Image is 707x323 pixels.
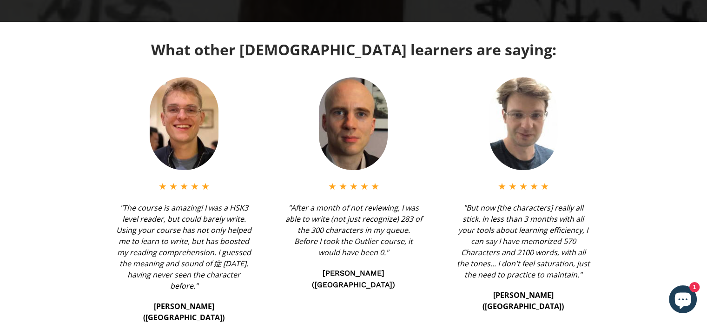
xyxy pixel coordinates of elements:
strong: [PERSON_NAME] ([GEOGRAPHIC_DATA]) [312,269,395,289]
strong: [PERSON_NAME] ([GEOGRAPHIC_DATA]) [482,290,564,311]
span: ★ ★ ★ ★ ★ [328,180,379,192]
span: "The course is amazing! I was a HSK3 level reader, but could barely write. Using your course has ... [116,203,251,291]
inbox-online-store-chat: Shopify online store chat [666,285,700,316]
em: "After a month of not reviewing, I was able to write (not just recognize) 283 of the 300 characte... [285,203,422,257]
strong: [PERSON_NAME] ([GEOGRAPHIC_DATA]) [143,301,225,323]
span: ★ ★ ★ ★ ★ [497,180,548,192]
span: ★ ★ ★ ★ ★ [159,180,210,192]
em: "But now [the characters] really all stick. In less than 3 months with all your tools about learn... [456,203,589,280]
